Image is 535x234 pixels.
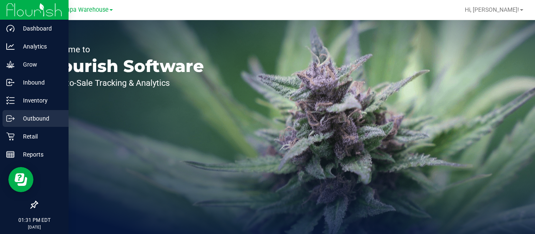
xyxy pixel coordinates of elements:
[45,58,204,75] p: Flourish Software
[6,150,15,159] inline-svg: Reports
[465,6,519,13] span: Hi, [PERSON_NAME]!
[15,113,65,123] p: Outbound
[6,132,15,141] inline-svg: Retail
[6,114,15,123] inline-svg: Outbound
[6,42,15,51] inline-svg: Analytics
[45,79,204,87] p: Seed-to-Sale Tracking & Analytics
[4,216,65,224] p: 01:31 PM EDT
[6,96,15,105] inline-svg: Inventory
[6,78,15,87] inline-svg: Inbound
[15,77,65,87] p: Inbound
[4,224,65,230] p: [DATE]
[15,23,65,33] p: Dashboard
[15,41,65,51] p: Analytics
[6,24,15,33] inline-svg: Dashboard
[15,59,65,69] p: Grow
[15,95,65,105] p: Inventory
[15,131,65,141] p: Retail
[8,167,33,192] iframe: Resource center
[58,6,109,13] span: Tampa Warehouse
[6,60,15,69] inline-svg: Grow
[15,149,65,159] p: Reports
[45,45,204,54] p: Welcome to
